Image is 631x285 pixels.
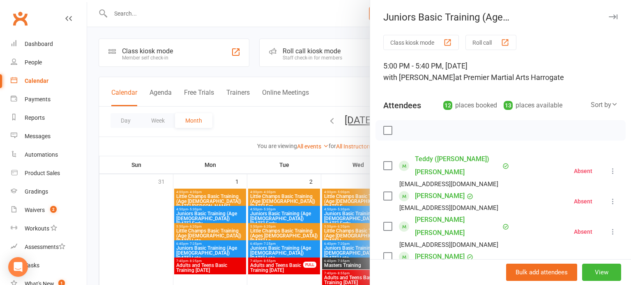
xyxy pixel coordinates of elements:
div: Payments [25,96,51,103]
div: [EMAIL_ADDRESS][DOMAIN_NAME] [399,203,498,213]
div: Reports [25,114,45,121]
div: Attendees [383,100,421,111]
div: Product Sales [25,170,60,176]
button: View [582,264,621,281]
button: Class kiosk mode [383,35,459,50]
a: Clubworx [10,8,30,29]
span: at Premier Martial Arts Harrogate [455,73,564,82]
div: Assessments [25,244,65,250]
a: Gradings [11,182,87,201]
div: People [25,59,42,66]
a: Waivers 2 [11,201,87,219]
div: Open Intercom Messenger [8,257,28,277]
a: [PERSON_NAME] [PERSON_NAME] [415,213,500,239]
div: [EMAIL_ADDRESS][DOMAIN_NAME] [399,239,498,250]
div: Juniors Basic Training (Age [DEMOGRAPHIC_DATA] [DATE] Early [370,11,631,23]
a: Payments [11,90,87,109]
a: [PERSON_NAME] [415,189,465,203]
a: [PERSON_NAME] [415,250,465,263]
a: Product Sales [11,164,87,182]
div: Waivers [25,207,45,213]
div: Absent [574,229,592,235]
a: People [11,53,87,72]
button: Roll call [465,35,516,50]
a: Teddy ([PERSON_NAME]) [PERSON_NAME] [415,153,500,179]
div: Absent [574,168,592,174]
div: places booked [443,100,497,111]
a: Assessments [11,238,87,256]
div: 12 [443,101,452,110]
div: Dashboard [25,41,53,47]
div: [EMAIL_ADDRESS][DOMAIN_NAME] [399,179,498,189]
div: Sort by [591,100,618,110]
a: Dashboard [11,35,87,53]
a: Automations [11,146,87,164]
a: Reports [11,109,87,127]
div: Calendar [25,78,48,84]
span: 2 [50,206,57,213]
div: Automations [25,151,58,158]
a: Tasks [11,256,87,275]
span: with [PERSON_NAME] [383,73,455,82]
div: places available [504,100,562,111]
div: Tasks [25,262,39,269]
a: Workouts [11,219,87,238]
a: Calendar [11,72,87,90]
div: Gradings [25,188,48,195]
div: 5:00 PM - 5:40 PM, [DATE] [383,60,618,83]
div: Messages [25,133,51,139]
button: Bulk add attendees [506,264,577,281]
div: Absent [574,198,592,204]
div: Workouts [25,225,49,232]
div: 13 [504,101,513,110]
a: Messages [11,127,87,146]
